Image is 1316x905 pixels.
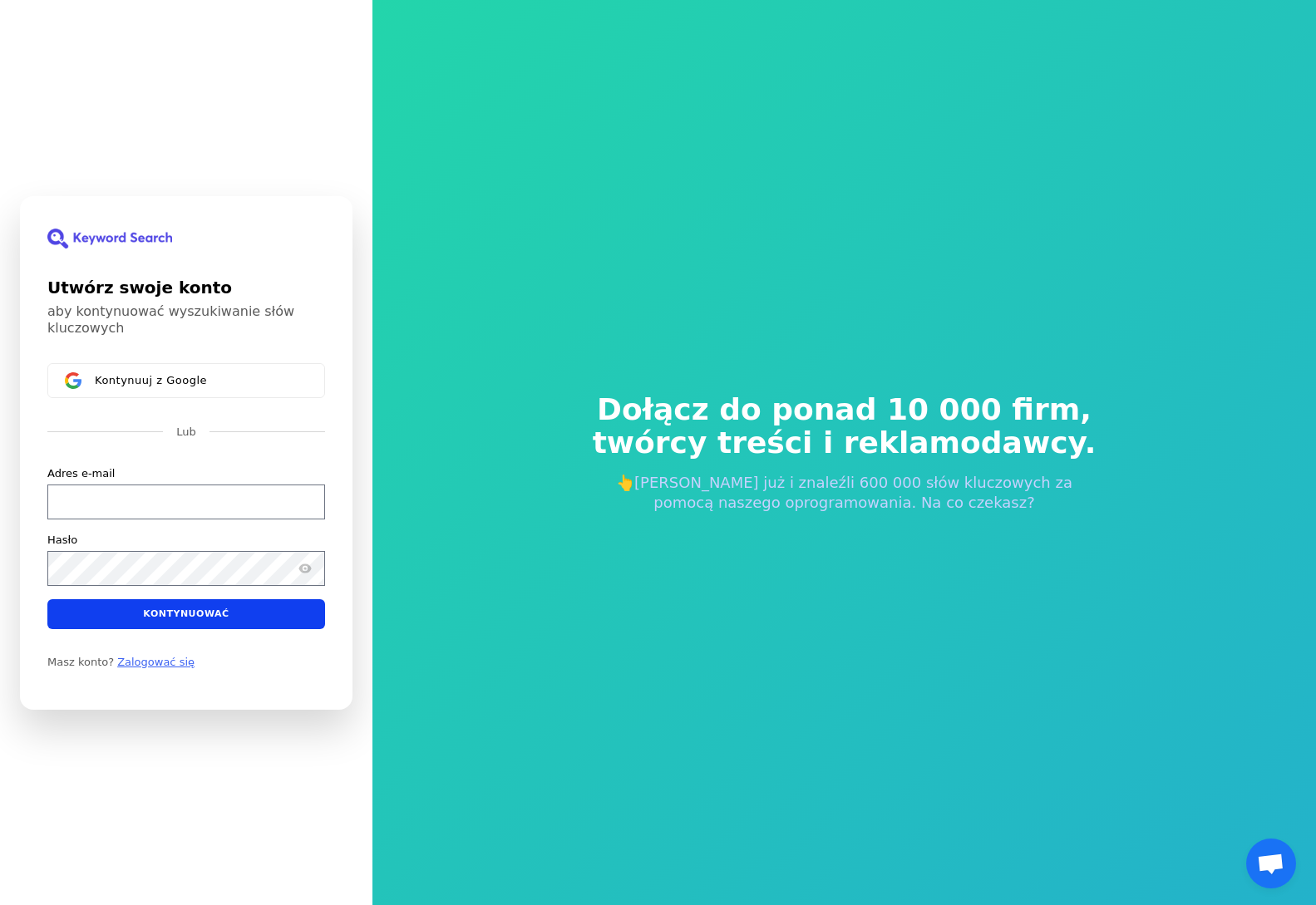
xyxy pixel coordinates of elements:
[47,466,115,479] font: Adres e-mail
[616,474,1072,511] font: 👆[PERSON_NAME] już i znaleźli 600 000 słów kluczowych za pomocą naszego oprogramowania. Na co cze...
[95,373,207,386] font: Kontynuuj z Google
[593,425,1097,460] font: twórcy treści i reklamodawcy.
[117,655,195,668] a: Zalogować się
[47,598,325,628] button: Kontynuować
[1246,839,1296,888] div: Otwarty czat
[597,392,1092,426] font: Dołącz do ponad 10 000 firm,
[176,425,196,438] font: Lub
[47,533,77,545] font: Hasło
[47,278,232,298] font: Utwórz swoje konto
[65,372,81,389] img: Zaloguj się za pomocą Google
[47,229,172,248] img: Wyszukiwanie słów kluczowych
[47,303,294,336] font: aby kontynuować wyszukiwanie słów kluczowych
[47,655,114,667] font: Masz konto?
[47,363,325,398] button: Zaloguj się za pomocą GoogleKontynuuj z Google
[143,608,229,619] font: Kontynuować
[295,558,315,578] button: Pokaż hasło
[117,655,195,667] font: Zalogować się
